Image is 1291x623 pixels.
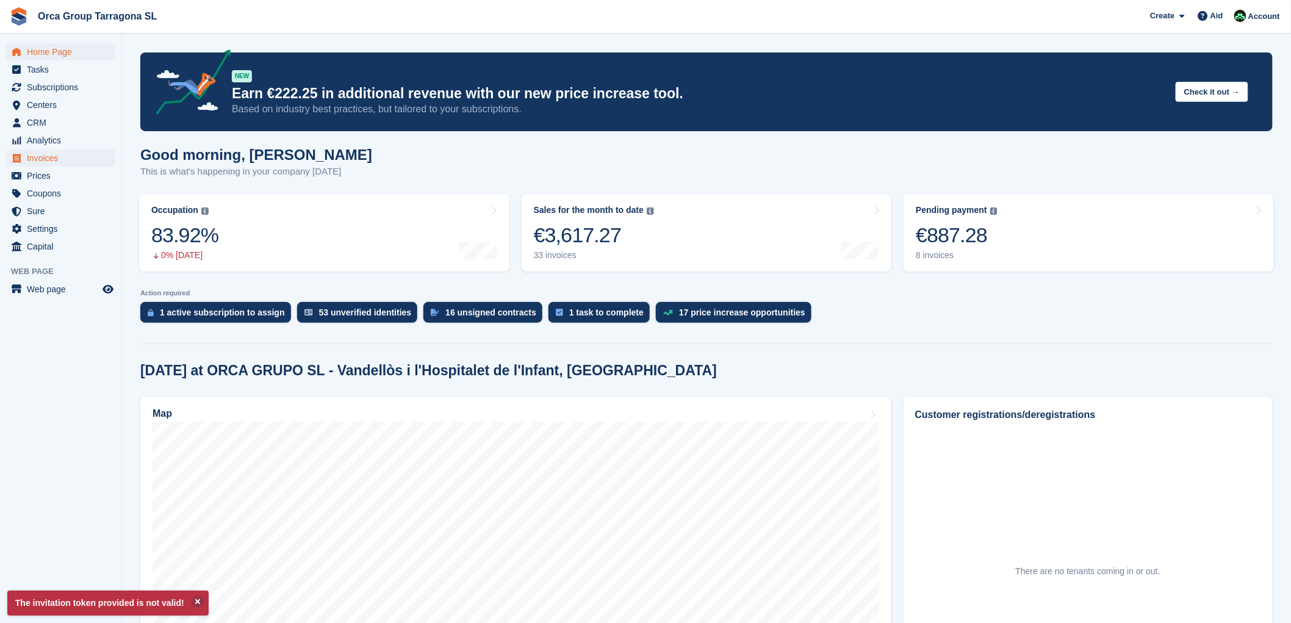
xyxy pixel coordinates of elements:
img: contract_signature_icon-13c848040528278c33f63329250d36e43548de30e8caae1d1a13099fd9432cc5.svg [431,309,439,316]
a: menu [6,132,115,149]
font: The invitation token provided is not valid! [15,598,184,608]
font: Capital [27,242,54,251]
font: Home Page [27,47,72,57]
button: Check it out → [1176,82,1248,102]
font: CRM [27,118,46,128]
font: Web page [11,267,54,276]
font: Occupation [151,205,198,215]
font: 53 unverified identities [319,308,412,317]
a: menu [6,79,115,96]
font: Pending payment [916,205,987,215]
a: menu [6,185,115,202]
font: Customer registrations/deregistrations [915,409,1096,420]
font: Orca Group Tarragona SL [38,11,157,21]
font: Account [1248,12,1280,21]
font: Settings [27,224,58,234]
a: Orca Group Tarragona SL [33,6,162,26]
a: 53 unverified identities [297,302,424,329]
font: Coupons [27,189,61,198]
font: NEW [235,73,249,79]
font: 16 unsigned contracts [445,308,536,317]
font: Web page [27,284,66,294]
font: Earn €222.25 in additional revenue with our new price increase tool. [232,85,683,101]
a: 17 price increase opportunities [656,302,818,329]
font: Action required [140,289,190,297]
font: Sure [27,206,45,216]
a: menu [6,96,115,113]
font: This is what's happening in your company [DATE] [140,166,341,176]
font: 1 task to complete [569,308,644,317]
font: Create [1150,11,1174,20]
font: Invoices [27,153,58,163]
img: stora-icon-8386f47178a22dfd0bd8f6a31ec36ba5ce8667c1dd55bd0f319d3a0aa187defe.svg [10,7,28,26]
img: icon-info-grey-7440780725fd019a000dd9b08b2336e03edf1995a4989e88bcd33f0948082b44.svg [647,207,654,215]
img: verify_identity-adf6edd0f0f0b5bbfe63781bf79b02c33cf7c696d77639b501bdc392416b5a36.svg [304,309,313,316]
font: Prices [27,171,51,181]
font: Analytics [27,135,61,145]
font: 0% [DATE] [161,250,203,260]
font: Sales for the month to date [534,205,644,215]
img: active_subscription_to_allocate_icon-d502201f5373d7db506a760aba3b589e785aa758c864c3986d89f69b8ff3... [148,309,154,317]
font: 1 active subscription to assign [160,308,285,317]
font: 33 invoices [534,250,577,260]
font: 17 price increase opportunities [679,308,805,317]
font: €3,617.27 [534,223,622,247]
a: 1 active subscription to assign [140,302,297,329]
font: Good morning, [PERSON_NAME] [140,146,372,163]
a: menu [6,61,115,78]
img: Tania [1234,10,1246,22]
a: menu [6,281,115,298]
font: Centers [27,100,57,110]
a: menu [6,220,115,237]
font: 8 invoices [916,250,954,260]
font: Check it out → [1184,87,1240,96]
font: Based on industry best practices, but tailored to your subscriptions. [232,104,522,114]
a: 16 unsigned contracts [423,302,548,329]
font: There are no tenants coming in or out. [1016,566,1160,576]
a: menu [6,167,115,184]
a: 1 task to complete [548,302,656,329]
font: Aid [1210,11,1223,20]
img: icon-info-grey-7440780725fd019a000dd9b08b2336e03edf1995a4989e88bcd33f0948082b44.svg [990,207,998,215]
font: 83.92% [151,223,218,247]
font: [DATE] at ORCA GRUPO SL - Vandellòs i l'Hospitalet de l'Infant, [GEOGRAPHIC_DATA] [140,362,717,378]
a: menu [6,238,115,255]
img: price-adjustments-announcement-icon-8257ccfd72463d97f412b2fc003d46551f7dbcb40ab6d574587a9cd5c0d94... [146,49,231,119]
a: menu [6,114,115,131]
font: €887.28 [916,223,987,247]
img: task-75834270c22a3079a89374b754ae025e5fb1db73e45f91037f5363f120a921f8.svg [556,309,563,316]
a: Occupation 83.92% 0% [DATE] [139,194,509,272]
font: Tasks [27,65,49,74]
a: menu [6,43,115,60]
a: menu [6,149,115,167]
font: Subscriptions [27,82,78,92]
img: icon-info-grey-7440780725fd019a000dd9b08b2336e03edf1995a4989e88bcd33f0948082b44.svg [201,207,209,215]
a: Sales for the month to date €3,617.27 33 invoices [522,194,892,272]
a: Pending payment €887.28 8 invoices [904,194,1274,272]
a: menu [6,203,115,220]
a: Store Preview [101,282,115,297]
font: Map [153,408,172,419]
img: price_increase_opportunities-93ffe204e8149a01c8c9dc8f82e8f89637d9d84a8eef4429ea346261dce0b2c0.svg [663,310,673,315]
